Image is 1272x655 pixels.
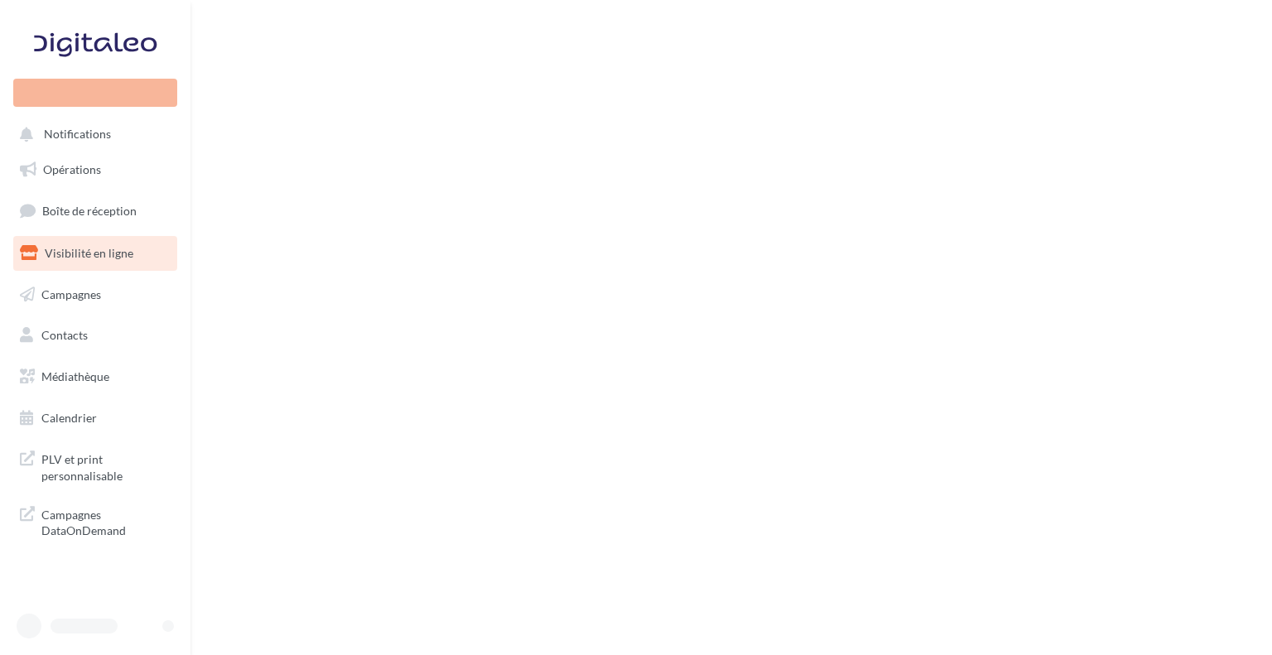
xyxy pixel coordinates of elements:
[10,441,181,490] a: PLV et print personnalisable
[10,318,181,353] a: Contacts
[45,246,133,260] span: Visibilité en ligne
[41,411,97,425] span: Calendrier
[44,128,111,142] span: Notifications
[43,162,101,176] span: Opérations
[42,204,137,218] span: Boîte de réception
[10,236,181,271] a: Visibilité en ligne
[41,328,88,342] span: Contacts
[10,193,181,229] a: Boîte de réception
[41,287,101,301] span: Campagnes
[10,497,181,546] a: Campagnes DataOnDemand
[10,401,181,436] a: Calendrier
[10,277,181,312] a: Campagnes
[10,359,181,394] a: Médiathèque
[41,503,171,539] span: Campagnes DataOnDemand
[41,369,109,383] span: Médiathèque
[10,152,181,187] a: Opérations
[13,79,177,107] div: Nouvelle campagne
[41,448,171,484] span: PLV et print personnalisable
